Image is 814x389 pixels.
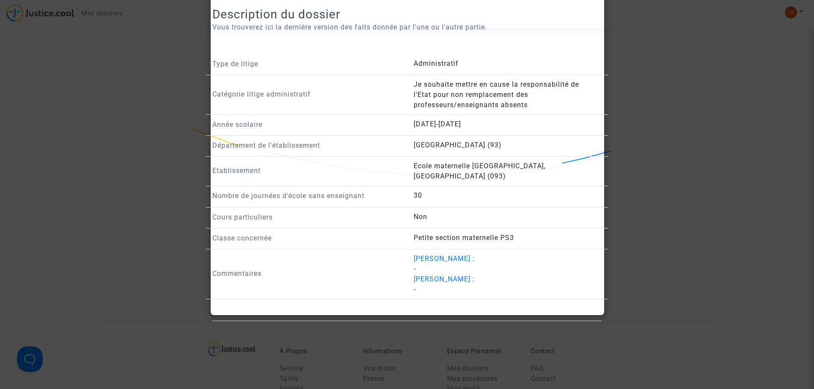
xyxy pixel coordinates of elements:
[414,254,475,263] span: [PERSON_NAME] :
[414,80,579,109] span: Je souhaite mettre en cause la responsabilité de l'Etat pour non remplacement des professeurs/ens...
[212,140,401,151] p: Département de l'établissement
[212,212,401,222] p: Cours particuliers
[414,120,461,128] span: [DATE]-[DATE]
[414,213,427,221] span: Non
[212,22,602,32] p: Vous trouverez ici la dernière version des faits donnée par l'une ou l'autre partie.
[414,265,416,273] span: -
[414,59,458,67] span: Administratif
[212,190,401,201] p: Nombre de journées d'école sans enseignant
[212,89,401,99] p: Catégorie litige administratif
[414,191,422,199] span: 30
[414,285,416,293] span: -
[212,119,401,130] p: Année scolaire
[414,234,514,242] span: Petite section maternelle PS3
[212,233,401,243] p: Classe concernée
[414,162,546,180] span: Ecole maternelle [GEOGRAPHIC_DATA], [GEOGRAPHIC_DATA] (093)
[212,268,401,279] p: Commentaires
[212,58,401,69] p: Type de litige
[414,275,475,283] span: [PERSON_NAME] :
[414,141,502,149] span: [GEOGRAPHIC_DATA] (93)
[212,165,401,176] p: Etablissement
[212,7,602,22] h2: Description du dossier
